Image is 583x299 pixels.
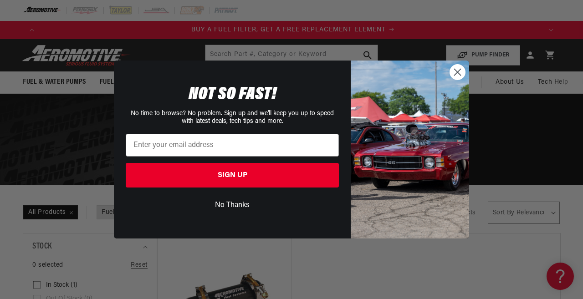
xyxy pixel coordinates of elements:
[126,134,339,157] input: Enter your email address
[126,163,339,188] button: SIGN UP
[450,64,465,80] button: Close dialog
[351,61,469,238] img: 85cdd541-2605-488b-b08c-a5ee7b438a35.jpeg
[189,86,276,104] span: NOT SO FAST!
[131,110,334,125] span: No time to browse? No problem. Sign up and we'll keep you up to speed with latest deals, tech tip...
[126,197,339,214] button: No Thanks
